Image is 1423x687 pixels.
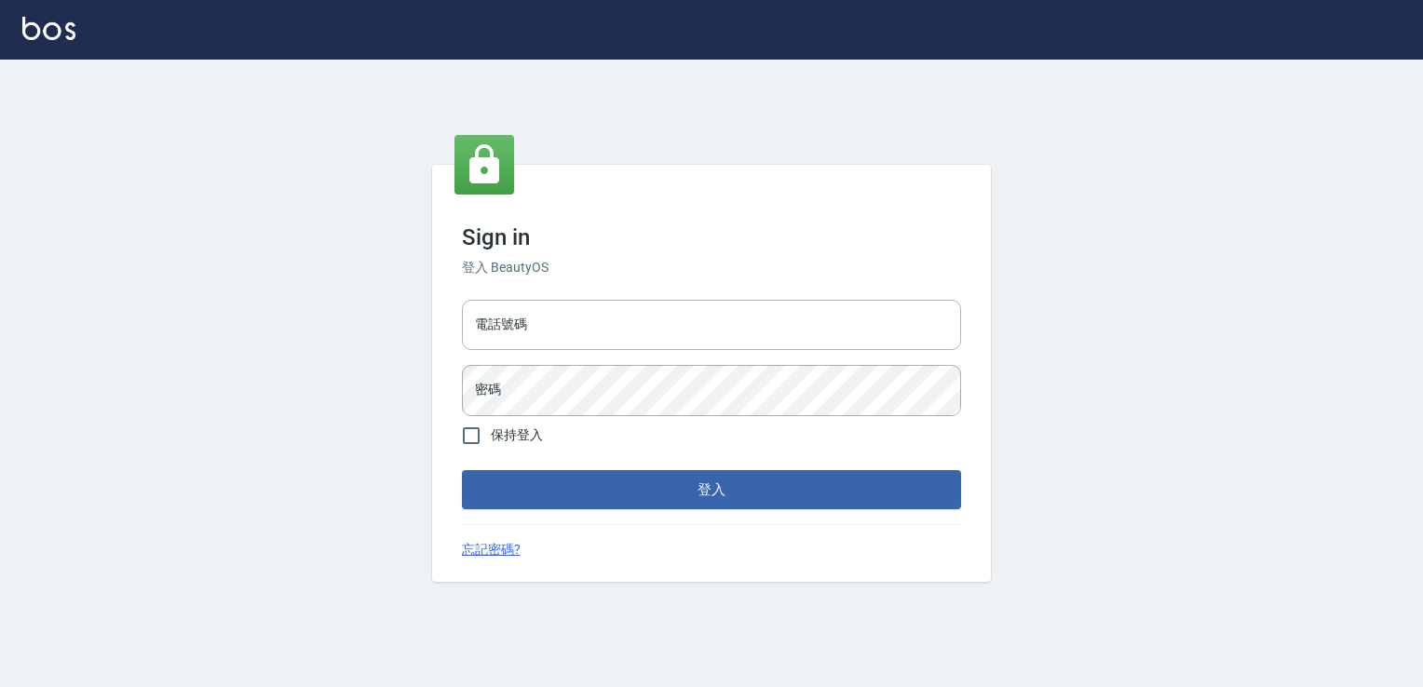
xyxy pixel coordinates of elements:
h6: 登入 BeautyOS [462,258,961,277]
img: Logo [22,17,75,40]
span: 保持登入 [491,425,543,445]
h3: Sign in [462,224,961,250]
a: 忘記密碼? [462,540,521,559]
button: 登入 [462,470,961,509]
